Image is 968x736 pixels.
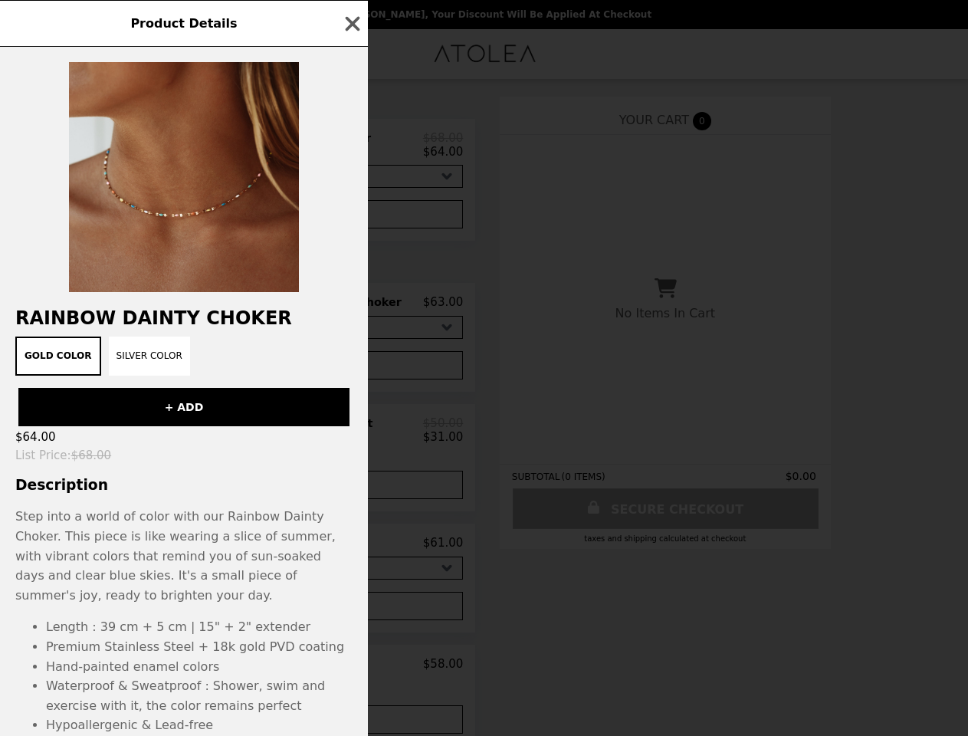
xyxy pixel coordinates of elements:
li: Waterproof & Sweatproof : Shower, swim and exercise with it, the color remains perfect [46,676,353,715]
button: Silver Color [109,337,190,376]
li: Length : 39 cm + 5 cm | 15" + 2" extender [46,617,353,637]
img: Gold Color [69,62,299,292]
li: Hand-painted enamel colors [46,657,353,677]
p: Step into a world of color with our Rainbow Dainty Choker. This piece is like wearing a slice of ... [15,507,353,605]
li: Hypoallergenic & Lead-free [46,715,353,735]
button: Gold Color [15,337,101,376]
li: Premium Stainless Steel + 18k gold PVD coating [46,637,353,657]
span: $68.00 [71,449,112,462]
button: + ADD [18,388,349,426]
span: Product Details [130,16,237,31]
